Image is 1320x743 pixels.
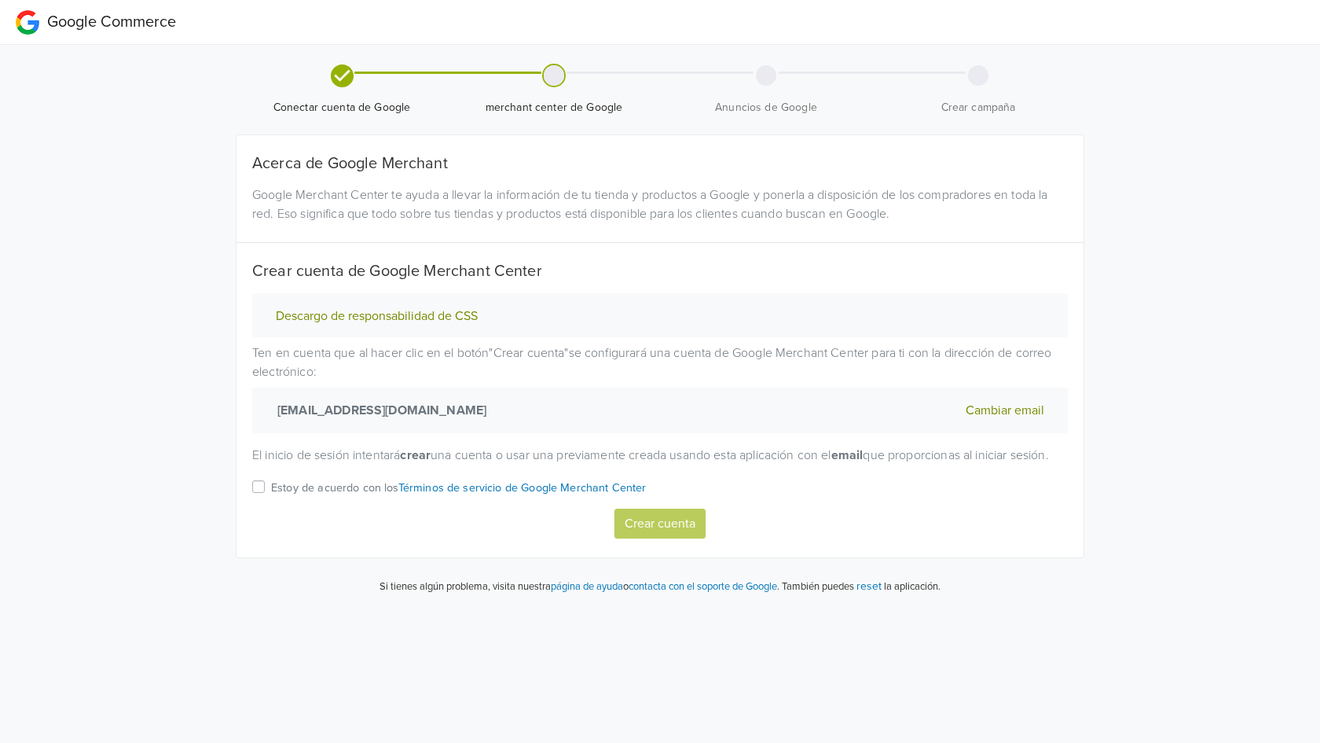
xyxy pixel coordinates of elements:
p: También puedes la aplicación. [779,577,940,595]
h5: Crear cuenta de Google Merchant Center [252,262,1068,281]
span: Crear campaña [878,100,1078,116]
a: contacta con el soporte de Google [629,580,777,593]
strong: email [831,447,863,463]
strong: crear [400,447,431,463]
p: Estoy de acuerdo con los [271,480,647,497]
span: Conectar cuenta de Google [242,100,442,116]
button: Cambiar email [961,400,1049,421]
p: Ten en cuenta que al hacer clic en el botón " Crear cuenta " se configurará una cuenta de Google ... [252,344,1068,433]
button: Descargo de responsabilidad de CSS [271,308,482,325]
span: merchant center de Google [454,100,654,116]
span: Anuncios de Google [666,100,866,116]
h5: Acerca de Google Merchant [252,154,1068,173]
a: página de ayuda [551,580,623,593]
button: reset [856,577,882,595]
p: El inicio de sesión intentará una cuenta o usar una previamente creada usando esta aplicación con... [252,446,1068,465]
a: Términos de servicio de Google Merchant Center [398,481,647,495]
p: Si tienes algún problema, visita nuestra o . [379,579,779,595]
div: Google Merchant Center te ayuda a llevar la información de tu tienda y productos a Google y poner... [240,186,1080,223]
span: Google Commerce [47,13,176,31]
strong: [EMAIL_ADDRESS][DOMAIN_NAME] [271,401,486,420]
